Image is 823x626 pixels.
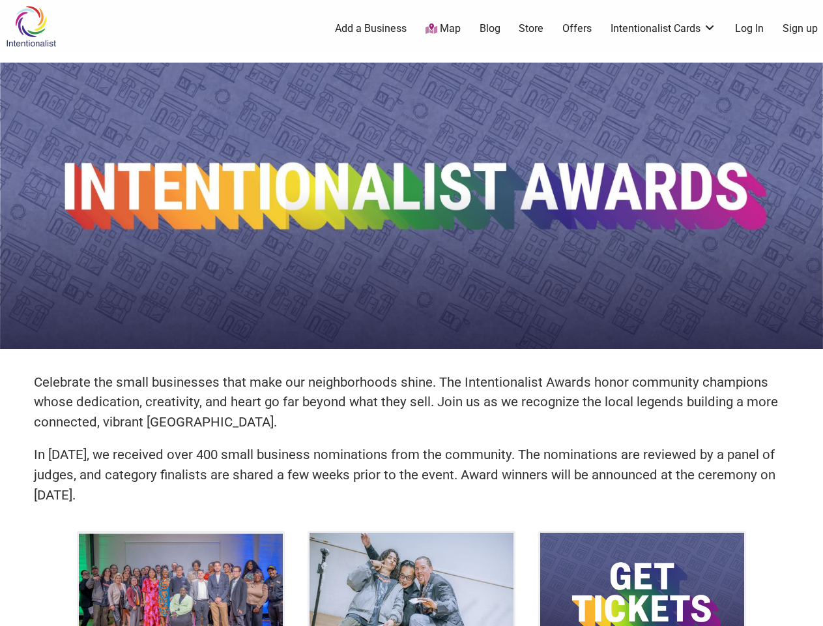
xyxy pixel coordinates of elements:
[426,22,461,37] a: Map
[519,22,543,36] a: Store
[611,22,716,36] a: Intentionalist Cards
[735,22,764,36] a: Log In
[783,22,818,36] a: Sign up
[34,372,790,432] p: Celebrate the small businesses that make our neighborhoods shine. The Intentionalist Awards honor...
[34,445,790,505] p: In [DATE], we received over 400 small business nominations from the community. The nominations ar...
[335,22,407,36] a: Add a Business
[562,22,592,36] a: Offers
[480,22,500,36] a: Blog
